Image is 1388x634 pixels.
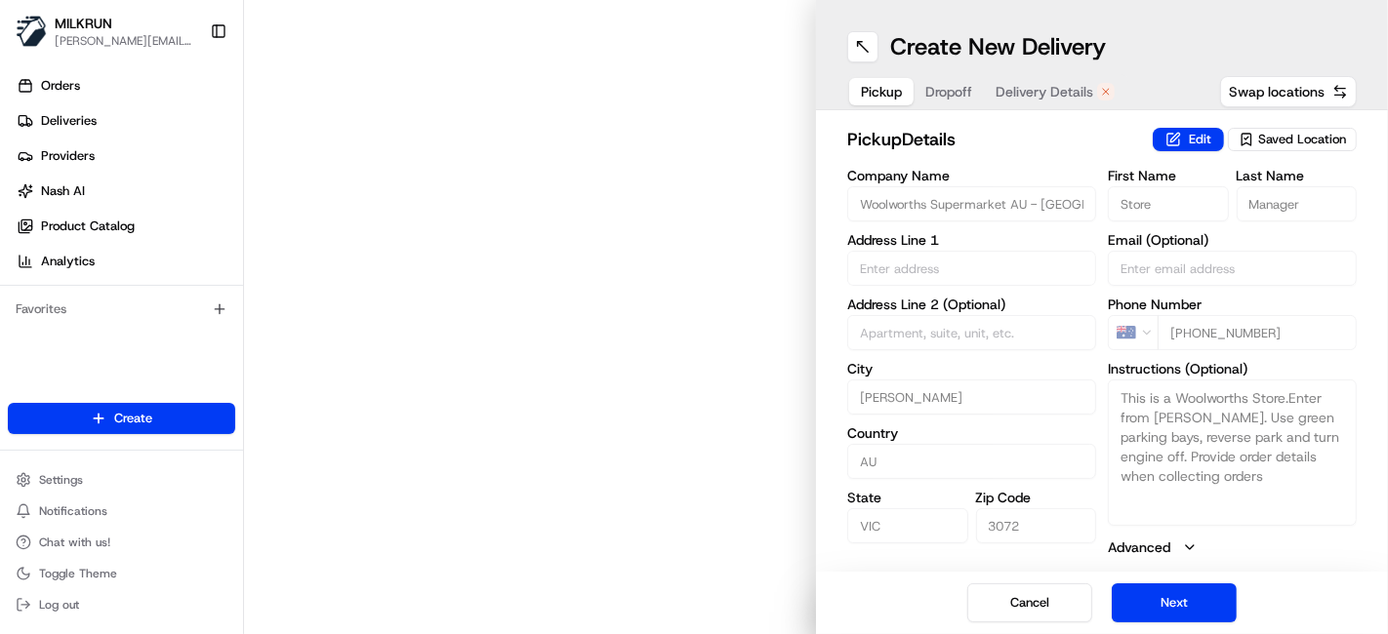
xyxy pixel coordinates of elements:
[8,294,235,325] div: Favorites
[41,112,97,130] span: Deliveries
[8,140,243,172] a: Providers
[39,472,83,488] span: Settings
[847,186,1096,221] input: Enter company name
[1237,169,1358,182] label: Last Name
[8,105,243,137] a: Deliveries
[1108,186,1229,221] input: Enter first name
[847,444,1096,479] input: Enter country
[1228,126,1357,153] button: Saved Location
[39,535,110,550] span: Chat with us!
[1108,233,1357,247] label: Email (Optional)
[1108,537,1357,557] button: Advanced
[16,16,47,47] img: MILKRUN
[861,82,902,101] span: Pickup
[8,497,235,525] button: Notifications
[8,560,235,587] button: Toggle Theme
[114,410,152,427] span: Create
[847,426,1096,440] label: Country
[39,503,107,519] span: Notifications
[8,8,202,55] button: MILKRUNMILKRUN[PERSON_NAME][EMAIL_ADDRESS][DOMAIN_NAME]
[847,379,1096,415] input: Enter city
[847,233,1096,247] label: Address Line 1
[8,246,243,277] a: Analytics
[847,297,1096,311] label: Address Line 2 (Optional)
[1108,379,1357,526] textarea: This is a Woolworths Store.Enter from [PERSON_NAME]. Use green parking bays, reverse park and tur...
[8,70,243,101] a: Orders
[39,597,79,613] span: Log out
[1220,76,1357,107] button: Swap locations
[1237,186,1358,221] input: Enter last name
[1108,537,1170,557] label: Advanced
[847,251,1096,286] input: Enter address
[41,218,135,235] span: Product Catalog
[996,82,1093,101] span: Delivery Details
[976,491,1097,504] label: Zip Code
[55,33,194,49] button: [PERSON_NAME][EMAIL_ADDRESS][DOMAIN_NAME]
[8,529,235,556] button: Chat with us!
[1108,169,1229,182] label: First Name
[847,315,1096,350] input: Apartment, suite, unit, etc.
[1108,297,1357,311] label: Phone Number
[847,362,1096,376] label: City
[1112,583,1237,622] button: Next
[39,566,117,581] span: Toggle Theme
[890,31,1106,62] h1: Create New Delivery
[1229,82,1325,101] span: Swap locations
[8,176,243,207] a: Nash AI
[1108,362,1357,376] label: Instructions (Optional)
[8,591,235,618] button: Log out
[55,14,112,33] button: MILKRUN
[1258,131,1346,148] span: Saved Location
[1153,128,1224,151] button: Edit
[925,82,972,101] span: Dropoff
[41,77,80,95] span: Orders
[41,253,95,270] span: Analytics
[847,491,968,504] label: State
[847,508,968,543] input: Enter state
[8,211,243,242] a: Product Catalog
[1158,315,1357,350] input: Enter phone number
[8,466,235,494] button: Settings
[976,508,1097,543] input: Enter zip code
[41,182,85,200] span: Nash AI
[847,126,1141,153] h2: pickup Details
[967,583,1092,622] button: Cancel
[8,403,235,434] button: Create
[41,147,95,165] span: Providers
[847,169,1096,182] label: Company Name
[1108,251,1357,286] input: Enter email address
